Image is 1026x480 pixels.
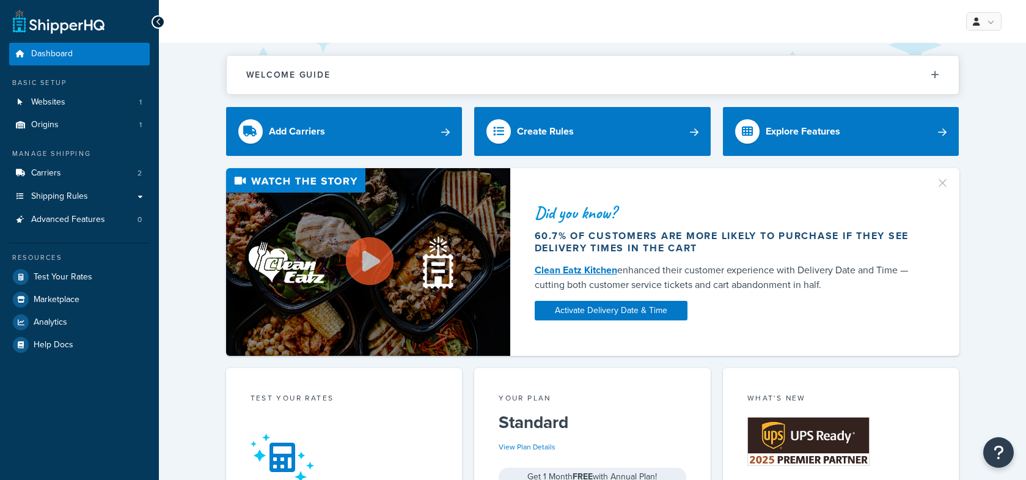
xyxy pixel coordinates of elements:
div: 60.7% of customers are more likely to purchase if they see delivery times in the cart [535,230,921,254]
span: Analytics [34,317,67,328]
a: Shipping Rules [9,185,150,208]
span: Origins [31,120,59,130]
span: 1 [139,120,142,130]
a: Dashboard [9,43,150,65]
button: Open Resource Center [983,437,1014,468]
a: Help Docs [9,334,150,356]
div: Add Carriers [269,123,325,140]
a: Carriers2 [9,162,150,185]
span: 2 [137,168,142,179]
li: Advanced Features [9,209,150,231]
span: Shipping Rules [31,191,88,202]
div: Your Plan [499,393,686,407]
span: Carriers [31,168,61,179]
a: Add Carriers [226,107,463,156]
img: Video thumbnail [226,168,510,356]
a: Analytics [9,311,150,333]
a: Activate Delivery Date & Time [535,301,687,320]
li: Carriers [9,162,150,185]
a: Marketplace [9,289,150,311]
a: Create Rules [474,107,711,156]
div: What's New [747,393,935,407]
div: Explore Features [766,123,840,140]
span: Websites [31,97,65,108]
span: 1 [139,97,142,108]
div: Manage Shipping [9,149,150,159]
span: Test Your Rates [34,272,92,282]
a: Advanced Features0 [9,209,150,231]
div: enhanced their customer experience with Delivery Date and Time — cutting both customer service ti... [535,263,921,292]
a: Clean Eatz Kitchen [535,263,617,277]
h2: Welcome Guide [246,70,331,79]
div: Resources [9,253,150,263]
a: View Plan Details [499,441,555,452]
li: Origins [9,114,150,136]
a: Explore Features [723,107,959,156]
div: Did you know? [535,204,921,221]
h5: Standard [499,413,686,432]
span: 0 [137,215,142,225]
div: Create Rules [517,123,574,140]
button: Welcome Guide [227,56,959,94]
a: Websites1 [9,91,150,114]
li: Websites [9,91,150,114]
a: Test Your Rates [9,266,150,288]
span: Advanced Features [31,215,105,225]
span: Help Docs [34,340,73,350]
div: Test your rates [251,393,438,407]
span: Marketplace [34,295,79,305]
a: Origins1 [9,114,150,136]
div: Basic Setup [9,78,150,88]
span: Dashboard [31,49,73,59]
